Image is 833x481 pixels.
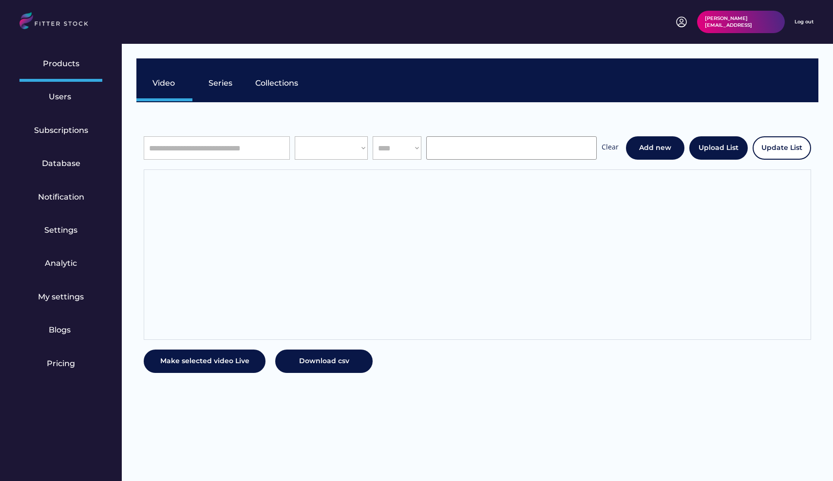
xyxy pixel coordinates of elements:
[676,16,687,28] img: profile-circle.svg
[705,15,777,29] div: [PERSON_NAME][EMAIL_ADDRESS]
[144,350,265,373] button: Make selected video Live
[152,78,177,89] div: Video
[42,158,80,169] div: Database
[626,136,684,160] button: Add new
[795,18,814,25] div: Log out
[34,125,88,136] div: Subscriptions
[47,358,75,369] div: Pricing
[208,78,233,89] div: Series
[49,92,73,102] div: Users
[19,12,96,32] img: LOGO.svg
[38,192,84,203] div: Notification
[49,325,73,335] div: Blogs
[689,136,748,160] button: Upload List
[43,58,79,69] div: Products
[38,292,84,302] div: My settings
[275,350,373,373] button: Download csv
[44,225,77,236] div: Settings
[255,78,298,89] div: Collections
[753,136,811,160] button: Update List
[45,258,77,269] div: Analytic
[602,142,619,154] div: Clear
